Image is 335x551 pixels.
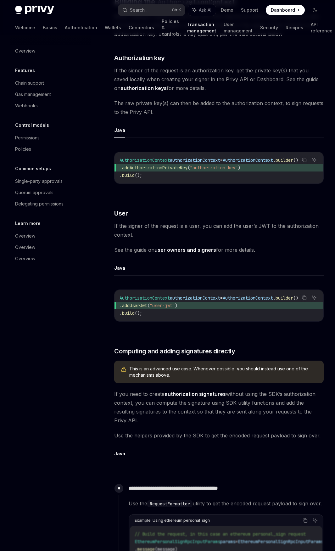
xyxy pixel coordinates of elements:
[120,366,127,373] svg: Warning
[172,8,181,13] span: Ctrl K
[266,5,305,15] a: Dashboard
[15,145,31,153] div: Policies
[271,7,295,13] span: Dashboard
[15,20,35,35] a: Welcome
[114,99,324,116] span: The raw private key(s) can then be added to the authorization context, to sign requests to the Pr...
[147,303,150,308] span: (
[114,123,125,138] button: Java
[190,165,238,171] span: "authorization-key"
[114,209,128,218] span: User
[273,295,276,301] span: .
[15,91,51,98] div: Gas management
[120,85,167,92] a: authorization keys
[120,295,170,301] span: AuthorizationContext
[15,79,44,87] div: Chain support
[170,157,220,163] span: authorizationContext
[135,539,220,544] span: EthereumPersonalSignRpcInputParams
[129,20,154,35] a: Connectors
[135,172,142,178] span: ();
[175,303,177,308] span: )
[10,100,91,111] a: Webhooks
[10,132,91,143] a: Permissions
[220,295,223,301] span: =
[130,6,148,14] div: Search...
[120,172,122,178] span: .
[10,198,91,210] a: Delegating permissions
[10,77,91,89] a: Chain support
[15,220,41,227] h5: Learn more
[223,157,273,163] span: AuthorizationContext
[238,165,240,171] span: )
[260,20,278,35] a: Security
[135,516,210,525] div: Example: Using ethereum personal_sign
[170,295,220,301] span: authorizationContext
[235,539,238,544] span: =
[122,165,187,171] span: addAuthorizationPrivateKey
[65,20,97,35] a: Authentication
[15,134,40,142] div: Permissions
[15,255,35,262] div: Overview
[10,89,91,100] a: Gas management
[15,67,35,74] h5: Features
[311,20,332,35] a: API reference
[122,172,135,178] span: build
[276,157,293,163] span: builder
[43,20,57,35] a: Basics
[220,539,235,544] span: params
[15,102,38,110] div: Webhooks
[118,4,185,16] button: Search...CtrlK
[135,531,306,537] span: // Build the request, in this case an ethereum personal_sign request
[122,303,147,308] span: addUserJwt
[224,20,253,35] a: User management
[10,187,91,198] a: Quorum approvals
[241,7,258,13] a: Support
[221,7,233,13] a: Demo
[286,20,303,35] a: Recipes
[310,294,318,302] button: Ask AI
[114,390,324,425] span: If you need to create without using the SDK’s authorization context, you can compute the signatur...
[15,200,64,208] div: Delegating permissions
[301,516,309,525] button: Copy the contents from the code block
[10,176,91,187] a: Single-party approvals
[114,261,125,275] button: Java
[223,295,273,301] span: AuthorizationContext
[300,156,308,164] button: Copy the contents from the code block
[10,253,91,264] a: Overview
[114,245,324,254] span: See the guide on for more details.
[188,4,216,16] button: Ask AI
[120,165,122,171] span: .
[300,294,308,302] button: Copy the contents from the code block
[276,295,293,301] span: builder
[311,516,319,525] button: Ask AI
[15,189,53,196] div: Quorum approvals
[199,7,211,13] span: Ask AI
[15,177,63,185] div: Single-party approvals
[165,391,226,397] a: authorization signatures
[15,47,35,55] div: Overview
[114,431,324,440] span: Use the helpers provided by the SDK to get the encoded request payload to sign over.
[15,6,54,14] img: dark logo
[187,165,190,171] span: (
[293,157,298,163] span: ()
[147,500,193,507] code: RequestFormatter
[114,53,165,62] span: Authorization key
[122,310,135,316] span: build
[135,310,142,316] span: ();
[10,143,91,155] a: Policies
[293,295,298,301] span: ()
[310,156,318,164] button: Ask AI
[120,157,170,163] span: AuthorizationContext
[114,446,125,461] button: Java
[238,539,323,544] span: EthereumPersonalSignRpcInputParams
[15,232,35,240] div: Overview
[220,157,223,163] span: =
[10,230,91,242] a: Overview
[162,20,180,35] a: Policies & controls
[114,222,324,239] span: If the signer of the request is a user, you can add the user’s JWT to the authorization context.
[15,121,49,129] h5: Control models
[114,347,235,356] span: Computing and adding signatures directly
[150,303,175,308] span: "user-jwt"
[120,310,122,316] span: .
[129,366,317,378] span: This is an advanced use case. Whenever possible, you should instead use one of the mechanisms above.
[10,45,91,57] a: Overview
